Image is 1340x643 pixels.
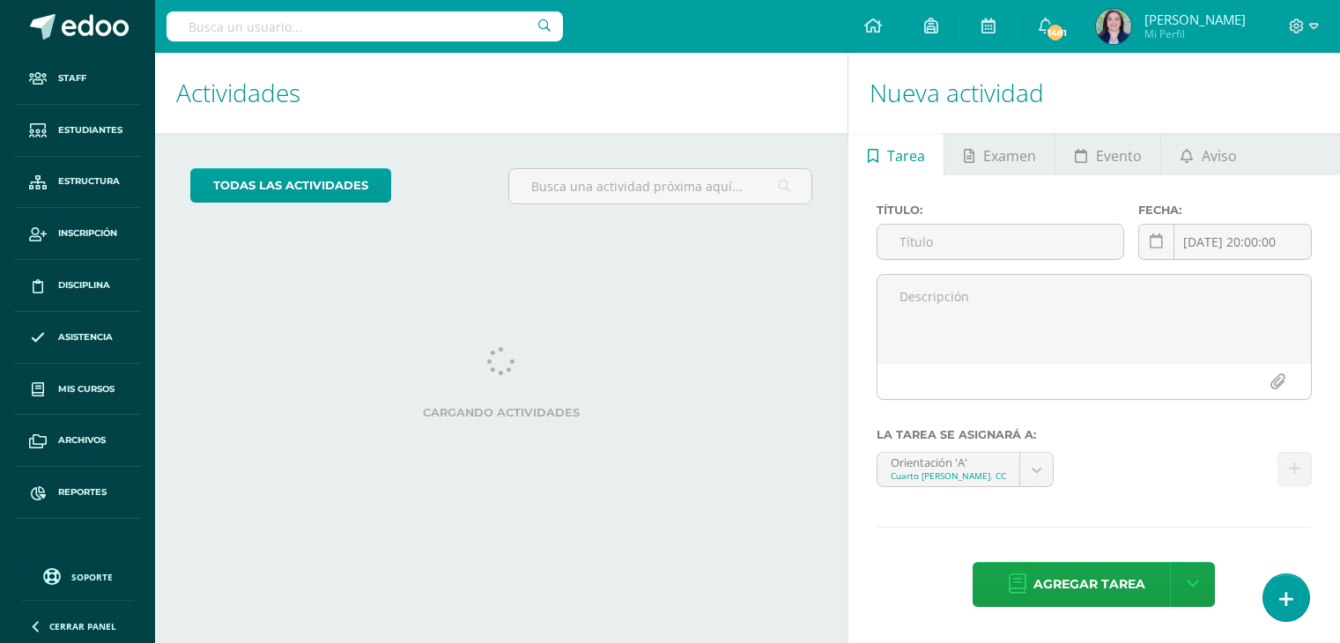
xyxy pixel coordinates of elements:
[877,203,1125,217] label: Título:
[176,53,826,133] h1: Actividades
[870,53,1319,133] h1: Nueva actividad
[14,364,141,416] a: Mis cursos
[1138,203,1312,217] label: Fecha:
[14,467,141,519] a: Reportes
[877,453,1053,486] a: Orientación 'A'Cuarto [PERSON_NAME]. CC.LL. Bachillerato
[983,135,1036,177] span: Examen
[887,135,925,177] span: Tarea
[1202,135,1237,177] span: Aviso
[14,415,141,467] a: Archivos
[1096,9,1131,44] img: 5906865b528be9ca3f0fa4c27820edfe.png
[1096,135,1142,177] span: Evento
[891,469,1006,482] div: Cuarto [PERSON_NAME]. CC.LL. Bachillerato
[58,433,106,447] span: Archivos
[14,53,141,105] a: Staff
[58,278,110,292] span: Disciplina
[190,168,391,203] a: todas las Actividades
[14,157,141,209] a: Estructura
[58,123,122,137] span: Estudiantes
[71,571,113,583] span: Soporte
[58,485,107,499] span: Reportes
[58,174,120,188] span: Estructura
[14,260,141,312] a: Disciplina
[190,406,812,419] label: Cargando actividades
[1055,133,1160,175] a: Evento
[1033,563,1145,606] span: Agregar tarea
[167,11,563,41] input: Busca un usuario...
[21,564,134,588] a: Soporte
[49,620,116,632] span: Cerrar panel
[58,382,115,396] span: Mis cursos
[891,453,1006,469] div: Orientación 'A'
[944,133,1055,175] a: Examen
[1161,133,1255,175] a: Aviso
[848,133,944,175] a: Tarea
[14,105,141,157] a: Estudiantes
[14,312,141,364] a: Asistencia
[58,330,113,344] span: Asistencia
[877,428,1312,441] label: La tarea se asignará a:
[509,169,811,203] input: Busca una actividad próxima aquí...
[1144,26,1246,41] span: Mi Perfil
[1144,11,1246,28] span: [PERSON_NAME]
[1046,23,1065,42] span: 1481
[58,71,86,85] span: Staff
[58,226,117,240] span: Inscripción
[877,225,1124,259] input: Título
[1139,225,1311,259] input: Fecha de entrega
[14,208,141,260] a: Inscripción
